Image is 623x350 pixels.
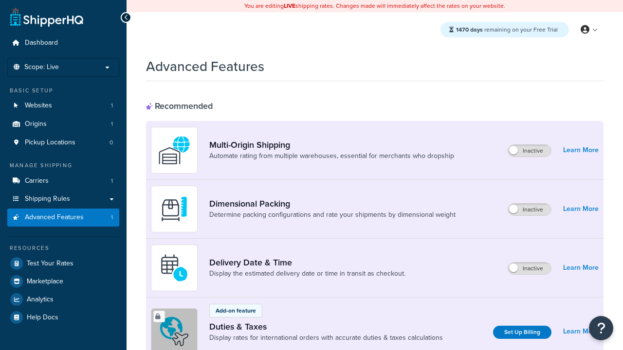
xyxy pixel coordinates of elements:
[7,273,119,290] a: Marketplace
[24,63,59,71] span: Scope: Live
[7,291,119,308] a: Analytics
[563,325,599,338] a: Learn More
[146,57,264,76] h1: Advanced Features
[157,133,191,167] img: WatD5o0RtDAAAAAElFTkSuQmCC
[111,120,113,128] span: 1
[25,213,84,222] span: Advanced Features
[7,134,119,152] a: Pickup Locations0
[157,251,191,285] img: gfkeb5ejjkALwAAAABJRU5ErkJggg==
[209,210,456,220] a: Determine packing configurations and rate your shipments by dimensional weight
[27,314,58,322] span: Help Docs
[7,97,119,115] li: Websites
[7,161,119,170] div: Manage Shipping
[508,204,551,215] label: Inactive
[25,39,58,47] span: Dashboard
[7,209,119,227] a: Advanced Features1
[111,102,113,110] span: 1
[7,115,119,133] li: Origins
[7,309,119,326] a: Help Docs
[7,244,119,252] div: Resources
[7,97,119,115] a: Websites1
[25,195,70,203] span: Shipping Rules
[157,192,191,226] img: DTVBYsAAAAAASUVORK5CYII=
[563,261,599,275] a: Learn More
[563,202,599,216] a: Learn More
[7,134,119,152] li: Pickup Locations
[456,25,483,34] strong: 1470 days
[493,326,551,339] a: Set Up Billing
[7,115,119,133] a: Origins1
[146,101,213,111] div: Recommended
[284,1,295,10] b: LIVE
[7,172,119,190] li: Carriers
[209,269,405,279] a: Display the estimated delivery date or time in transit as checkout.
[7,34,119,52] a: Dashboard
[25,120,47,128] span: Origins
[216,306,256,315] p: Add-on feature
[209,257,405,268] a: Delivery Date & Time
[209,321,443,332] a: Duties & Taxes
[7,255,119,272] a: Test Your Rates
[25,139,75,147] span: Pickup Locations
[25,177,49,185] span: Carriers
[456,25,558,34] span: remaining on your Free Trial
[7,87,119,95] div: Basic Setup
[27,260,73,268] span: Test Your Rates
[7,172,119,190] a: Carriers1
[209,140,454,150] a: Multi-Origin Shipping
[209,151,454,161] a: Automate rating from multiple warehouses, essential for merchants who dropship
[27,296,54,304] span: Analytics
[209,333,443,343] a: Display rates for international orders with accurate duties & taxes calculations
[508,145,551,157] label: Inactive
[27,278,63,286] span: Marketplace
[111,213,113,222] span: 1
[589,316,613,340] button: Open Resource Center
[7,190,119,208] a: Shipping Rules
[25,102,52,110] span: Websites
[508,262,551,274] label: Inactive
[209,198,456,209] a: Dimensional Packing
[110,139,113,147] span: 0
[563,143,599,157] a: Learn More
[111,177,113,185] span: 1
[7,209,119,227] li: Advanced Features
